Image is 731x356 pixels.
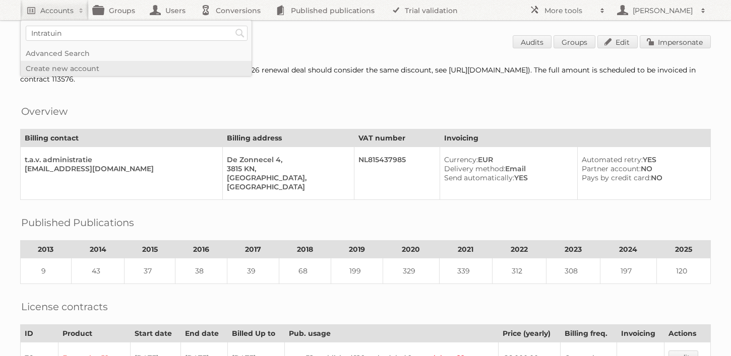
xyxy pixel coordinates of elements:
div: De Zonnecel 4, [227,155,346,164]
th: Billing address [223,129,354,147]
td: NL815437985 [354,147,440,200]
th: Billed Up to [227,325,284,342]
th: 2024 [600,241,656,258]
th: Billing contact [21,129,223,147]
th: Product [58,325,131,342]
div: YES [582,155,702,164]
div: [GEOGRAPHIC_DATA] [227,182,346,191]
h2: License contracts [21,299,108,314]
td: 43 [71,258,124,284]
span: Send automatically: [444,173,514,182]
a: Create new account [21,61,252,76]
th: ID [21,325,58,342]
a: Audits [513,35,552,48]
td: 339 [439,258,492,284]
th: Invoicing [440,129,711,147]
th: 2020 [383,241,439,258]
td: 9 [21,258,72,284]
th: 2016 [175,241,227,258]
th: End date [181,325,227,342]
h1: Account 88: VME-Nederland B.V. [20,35,711,50]
div: YES [444,173,569,182]
input: Search [232,26,248,41]
h2: [PERSON_NAME] [630,6,696,16]
span: Delivery method: [444,164,505,173]
h2: Accounts [40,6,74,16]
th: 2015 [125,241,175,258]
h2: More tools [544,6,595,16]
td: 39 [227,258,279,284]
td: 197 [600,258,656,284]
th: 2013 [21,241,72,258]
h2: Published Publications [21,215,134,230]
td: 308 [546,258,600,284]
td: 199 [331,258,383,284]
div: [GEOGRAPHIC_DATA], [227,173,346,182]
a: Advanced Search [21,46,252,61]
div: EUR [444,155,569,164]
span: Partner account: [582,164,641,173]
td: 312 [492,258,546,284]
th: 2018 [279,241,331,258]
th: Actions [664,325,710,342]
span: Automated retry: [582,155,643,164]
th: 2014 [71,241,124,258]
td: 329 [383,258,439,284]
a: Groups [554,35,595,48]
td: 37 [125,258,175,284]
td: 120 [656,258,710,284]
a: Impersonate [640,35,711,48]
th: Start date [131,325,181,342]
div: Email [444,164,569,173]
th: Price (yearly) [499,325,561,342]
th: 2017 [227,241,279,258]
div: [EMAIL_ADDRESS][DOMAIN_NAME] [25,164,214,173]
span: Pays by credit card: [582,173,651,182]
div: NO [582,164,702,173]
th: 2023 [546,241,600,258]
th: 2022 [492,241,546,258]
th: Billing freq. [561,325,617,342]
th: Invoicing [617,325,664,342]
th: VAT number [354,129,440,147]
h2: Overview [21,104,68,119]
a: Edit [597,35,638,48]
td: 68 [279,258,331,284]
div: 3815 KN, [227,164,346,173]
div: t.a.v. administratie [25,155,214,164]
div: A €2000 discount was applied to contract 113575 (any different 2026 renewal deal should consider ... [20,65,711,84]
th: Pub. usage [284,325,499,342]
td: 38 [175,258,227,284]
span: Currency: [444,155,478,164]
div: NO [582,173,702,182]
th: 2019 [331,241,383,258]
th: 2025 [656,241,710,258]
th: 2021 [439,241,492,258]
